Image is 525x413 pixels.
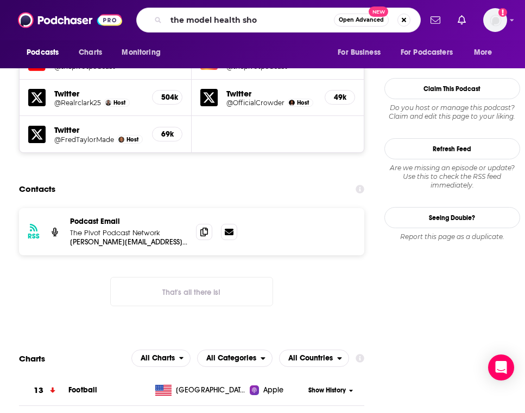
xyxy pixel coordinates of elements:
[113,99,125,106] span: Host
[70,237,187,247] p: [PERSON_NAME][EMAIL_ADDRESS][DOMAIN_NAME]
[166,11,334,29] input: Search podcasts, credits, & more...
[250,385,305,396] a: Apple
[72,42,109,63] a: Charts
[384,164,520,190] div: Are we missing an episode or update? Use this to check the RSS feed immediately.
[54,135,114,144] a: @FredTaylorMade
[339,17,384,23] span: Open Advanced
[122,45,160,60] span: Monitoring
[369,7,388,17] span: New
[330,42,394,63] button: open menu
[474,45,492,60] span: More
[19,376,68,405] a: 13
[54,125,143,135] h5: Twitter
[54,99,101,107] a: @Realrclark25
[19,42,73,63] button: open menu
[226,88,316,99] h5: Twitter
[28,232,40,241] h3: RSS
[384,138,520,159] button: Refresh Feed
[384,104,520,112] span: Do you host or manage this podcast?
[488,354,514,380] div: Open Intercom Messenger
[105,100,111,106] img: Ryan Clark
[401,45,453,60] span: For Podcasters
[68,385,97,395] a: Football
[118,137,124,143] img: Fred Taylor
[126,136,138,143] span: Host
[70,228,187,237] p: The Pivot Podcast Network
[197,350,273,367] button: open menu
[197,350,273,367] h2: Categories
[297,99,309,106] span: Host
[334,93,346,102] h5: 49k
[289,100,295,106] img: Channing Crowder
[141,354,175,362] span: All Charts
[279,350,349,367] button: open menu
[19,353,45,364] h2: Charts
[136,8,421,33] div: Search podcasts, credits, & more...
[70,217,187,226] p: Podcast Email
[466,42,506,63] button: open menu
[79,45,102,60] span: Charts
[384,207,520,228] a: Seeing Double?
[110,277,273,306] button: Nothing here.
[334,14,389,27] button: Open AdvancedNew
[483,8,507,32] img: User Profile
[279,350,349,367] h2: Countries
[288,354,333,362] span: All Countries
[18,10,122,30] img: Podchaser - Follow, Share and Rate Podcasts
[176,385,246,396] span: United States
[263,385,284,396] span: Apple
[426,11,445,29] a: Show notifications dropdown
[54,88,143,99] h5: Twitter
[19,179,55,199] h2: Contacts
[305,386,357,395] button: Show History
[338,45,381,60] span: For Business
[483,8,507,32] button: Show profile menu
[131,350,191,367] button: open menu
[308,386,346,395] span: Show History
[114,42,174,63] button: open menu
[151,385,250,396] a: [GEOGRAPHIC_DATA]
[384,78,520,99] button: Claim This Podcast
[483,8,507,32] span: Logged in as alignPR
[384,104,520,121] div: Claim and edit this page to your liking.
[161,93,173,102] h5: 504k
[453,11,470,29] a: Show notifications dropdown
[384,233,520,241] div: Report this page as a duplicate.
[498,8,507,17] svg: Add a profile image
[394,42,469,63] button: open menu
[27,45,59,60] span: Podcasts
[226,99,284,107] a: @OfficialCrowder
[206,354,256,362] span: All Categories
[131,350,191,367] h2: Platforms
[161,130,173,139] h5: 69k
[34,384,43,397] h3: 13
